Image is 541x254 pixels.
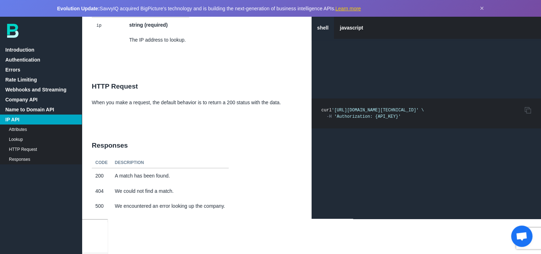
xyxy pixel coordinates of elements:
a: javascript [334,17,368,39]
code: ip [95,22,102,29]
h2: HTTP Request [82,74,312,99]
span: '[URL][DOMAIN_NAME][TECHNICAL_ID]' [332,108,419,113]
span: \ [421,108,424,113]
th: Code [92,158,111,168]
div: Domaine: [DOMAIN_NAME] [18,18,80,24]
td: We could not find a match. [111,184,229,199]
img: bp-logo-B-teal.svg [7,24,18,38]
div: Mots-clés [89,42,109,47]
h2: Responses [82,133,312,158]
strong: Evolution Update: [57,6,100,11]
td: The IP address to lookup. [126,32,189,47]
div: v 4.0.25 [20,11,35,17]
span: 'Authorization: {API_KEY}' [334,114,401,119]
div: Domaine [37,42,55,47]
div: Ouvrir le chat [511,226,532,247]
strong: string (required) [129,22,168,28]
code: curl [322,108,424,119]
th: Description [111,158,229,168]
img: tab_keywords_by_traffic_grey.svg [81,41,86,47]
td: 200 [92,168,111,184]
span: -H [327,114,332,119]
td: 404 [92,184,111,199]
img: tab_domain_overview_orange.svg [29,41,35,47]
button: Dismiss announcement [480,4,484,12]
a: Learn more [335,6,361,11]
td: 500 [92,199,111,213]
td: We encountered an error looking up the company. [111,199,229,213]
span: SavvyIQ acquired BigPicture's technology and is building the next-generation of business intellig... [57,6,361,11]
img: logo_orange.svg [11,11,17,17]
td: A match has been found. [111,168,229,184]
a: shell [312,17,334,39]
img: website_grey.svg [11,18,17,24]
p: When you make a request, the default behavior is to return a 200 status with the data. [82,99,312,106]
